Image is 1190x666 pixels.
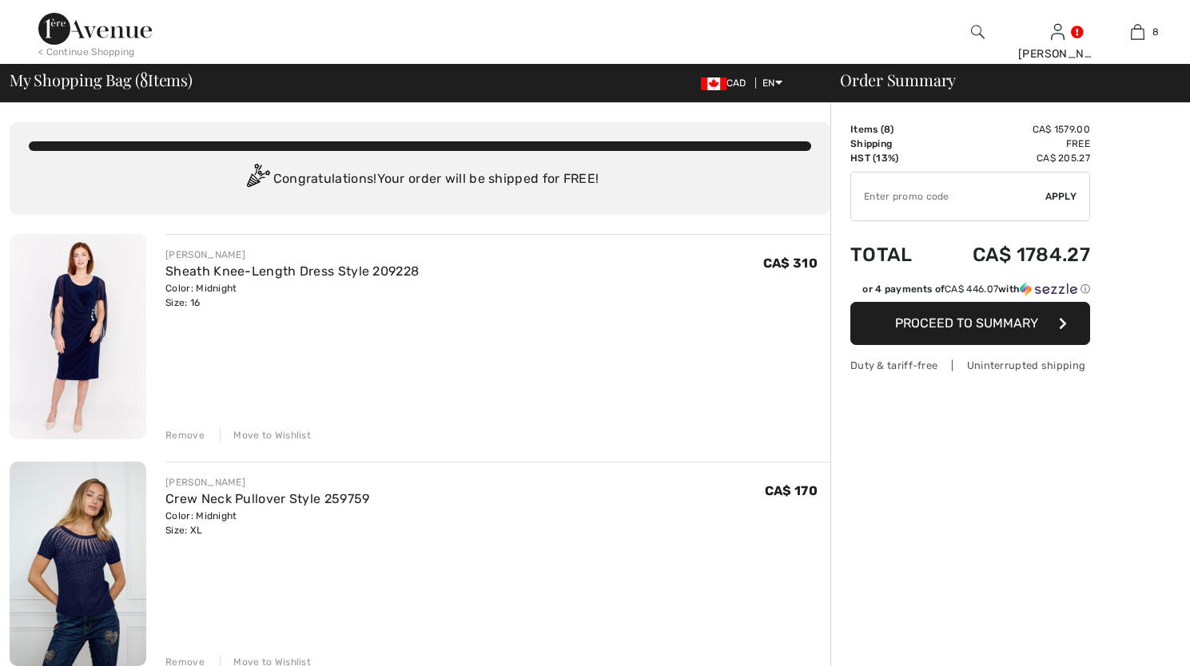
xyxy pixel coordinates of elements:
[38,45,135,59] div: < Continue Shopping
[850,122,933,137] td: Items ( )
[1131,22,1144,42] img: My Bag
[1020,282,1077,296] img: Sezzle
[29,164,811,196] div: Congratulations! Your order will be shipped for FREE!
[165,264,419,279] a: Sheath Knee-Length Dress Style 209228
[850,282,1090,302] div: or 4 payments ofCA$ 446.07withSezzle Click to learn more about Sezzle
[862,282,1090,296] div: or 4 payments of with
[763,256,818,271] span: CA$ 310
[1098,22,1176,42] a: 8
[895,315,1038,331] span: Proceed to Summary
[140,68,148,89] span: 8
[884,124,890,135] span: 8
[850,228,933,282] td: Total
[220,428,311,442] div: Move to Wishlist
[850,302,1090,345] button: Proceed to Summary
[38,13,152,45] img: 1ère Avenue
[165,428,205,442] div: Remove
[765,483,818,498] span: CA$ 170
[241,164,273,196] img: Congratulation2.svg
[762,77,782,89] span: EN
[165,491,369,506] a: Crew Neck Pullover Style 259759
[1152,25,1159,39] span: 8
[165,281,419,310] div: Color: Midnight Size: 16
[10,234,146,439] img: Sheath Knee-Length Dress Style 209228
[933,122,1090,137] td: CA$ 1579.00
[10,72,193,88] span: My Shopping Bag ( Items)
[851,172,1045,220] input: Promo code
[850,151,933,165] td: HST (13%)
[701,77,726,90] img: Canadian Dollar
[1051,22,1065,42] img: My Info
[971,22,985,42] img: search the website
[850,137,933,151] td: Shipping
[165,248,419,262] div: [PERSON_NAME]
[165,475,369,490] div: [PERSON_NAME]
[933,151,1090,165] td: CA$ 205.27
[821,72,1180,88] div: Order Summary
[933,228,1090,282] td: CA$ 1784.27
[933,137,1090,151] td: Free
[850,358,1090,373] div: Duty & tariff-free | Uninterrupted shipping
[1018,46,1096,62] div: [PERSON_NAME]
[945,283,998,295] span: CA$ 446.07
[1045,189,1077,204] span: Apply
[1051,24,1065,39] a: Sign In
[165,509,369,537] div: Color: Midnight Size: XL
[701,77,753,89] span: CAD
